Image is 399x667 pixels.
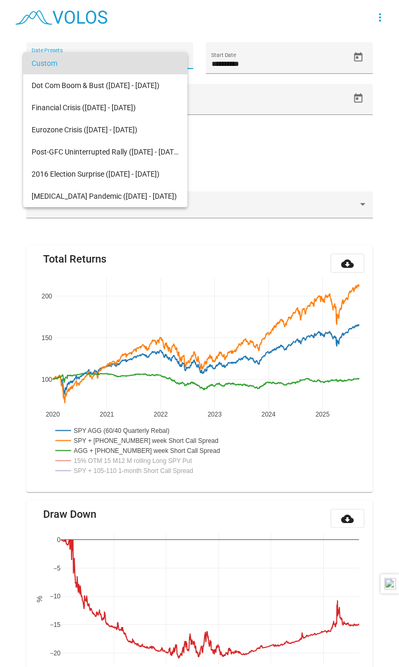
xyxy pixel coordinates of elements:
span: Financial Crisis ([DATE] - [DATE]) [32,96,179,119]
span: Post-GFC Uninterrupted Rally ([DATE] - [DATE]) [32,141,179,163]
span: Custom [32,52,179,74]
span: Eurozone Crisis ([DATE] - [DATE]) [32,119,179,141]
span: Dot Com Boom & Bust ([DATE] - [DATE]) [32,74,179,96]
span: 2016 Election Surprise ([DATE] - [DATE]) [32,163,179,185]
span: [MEDICAL_DATA] Pandemic ([DATE] - [DATE]) [32,185,179,207]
